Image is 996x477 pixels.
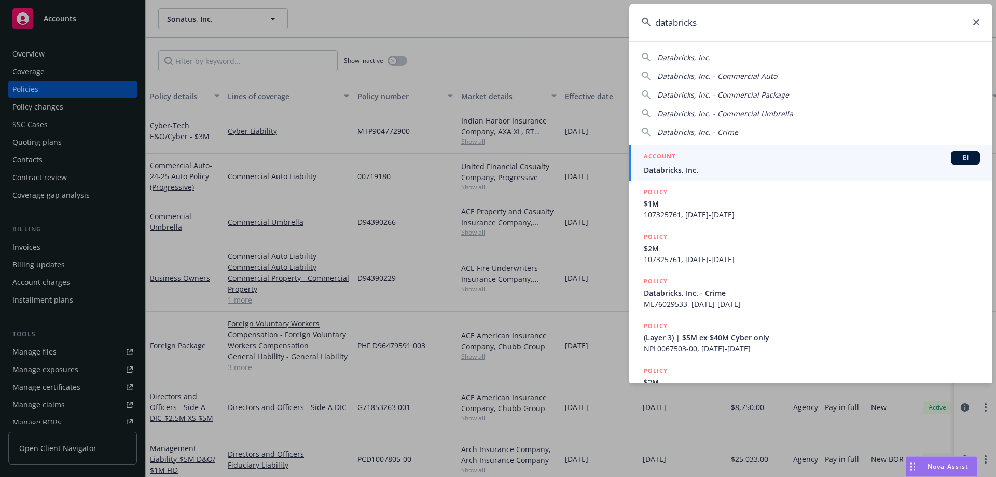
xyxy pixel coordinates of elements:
h5: POLICY [644,365,668,376]
span: Databricks, Inc. - Commercial Auto [657,71,777,81]
span: Databricks, Inc. - Commercial Umbrella [657,108,793,118]
h5: ACCOUNT [644,151,675,163]
span: $2M [644,377,980,388]
div: Drag to move [906,457,919,476]
input: Search... [629,4,992,41]
a: POLICY$1M107325761, [DATE]-[DATE] [629,181,992,226]
span: 107325761, [DATE]-[DATE] [644,254,980,265]
h5: POLICY [644,187,668,197]
span: Databricks, Inc. [657,52,711,62]
span: Nova Assist [928,462,969,471]
span: ML76029533, [DATE]-[DATE] [644,298,980,309]
span: NPL0067503-00, [DATE]-[DATE] [644,343,980,354]
span: Databricks, Inc. [644,165,980,175]
span: Databricks, Inc. - Crime [644,288,980,298]
span: BI [955,153,976,162]
span: Databricks, Inc. - Crime [657,127,738,137]
button: Nova Assist [906,456,977,477]
a: POLICY$2M [629,360,992,404]
span: Databricks, Inc. - Commercial Package [657,90,789,100]
a: POLICY(Layer 3) | $5M ex $40M Cyber onlyNPL0067503-00, [DATE]-[DATE] [629,315,992,360]
span: 107325761, [DATE]-[DATE] [644,209,980,220]
h5: POLICY [644,276,668,287]
h5: POLICY [644,321,668,331]
h5: POLICY [644,231,668,242]
a: POLICYDatabricks, Inc. - CrimeML76029533, [DATE]-[DATE] [629,270,992,315]
a: ACCOUNTBIDatabricks, Inc. [629,145,992,181]
span: (Layer 3) | $5M ex $40M Cyber only [644,332,980,343]
span: $1M [644,198,980,209]
a: POLICY$2M107325761, [DATE]-[DATE] [629,226,992,270]
span: $2M [644,243,980,254]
